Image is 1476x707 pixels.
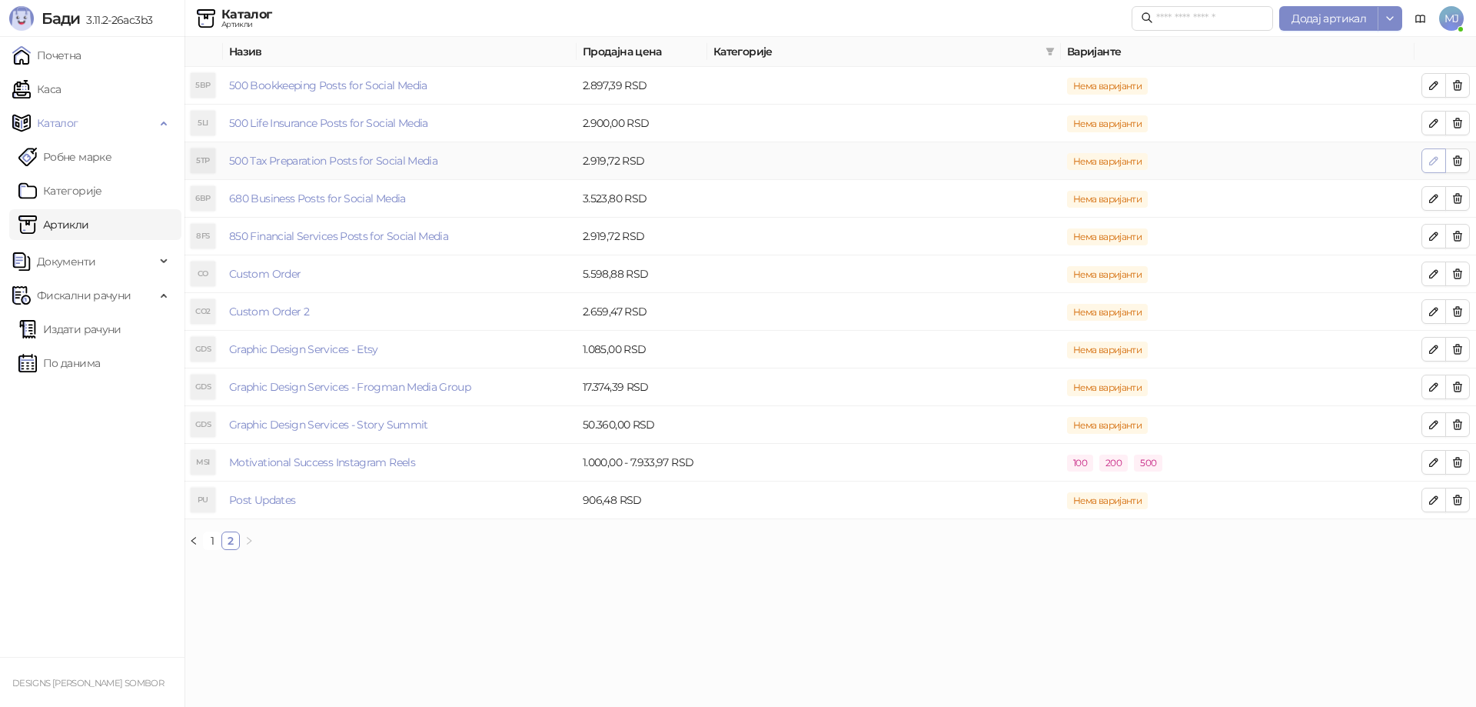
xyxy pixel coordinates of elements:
[229,380,470,394] a: Graphic Design Services - Frogman Media Group
[221,21,272,28] div: Артикли
[244,536,254,545] span: right
[577,67,707,105] td: 2.897,39 RSD
[223,218,577,255] td: 850 Financial Services Posts for Social Media
[12,678,164,689] small: DESIGNS [PERSON_NAME] SOMBOR
[577,293,707,331] td: 2.659,47 RSD
[1067,78,1148,95] span: Нема варијанти
[577,142,707,180] td: 2.919,72 RSD
[37,246,95,277] span: Документи
[229,493,295,507] a: Post Updates
[223,255,577,293] td: Custom Order
[1067,492,1148,509] span: Нема варијанти
[223,37,577,67] th: Назив
[1099,455,1128,472] span: 200
[18,348,100,379] a: По данима
[1134,455,1162,472] span: 500
[1067,417,1148,434] span: Нема варијанти
[1067,191,1148,208] span: Нема варијанти
[223,105,577,142] td: 500 Life Insurance Posts for Social Media
[240,532,258,550] li: Следећа страна
[42,9,80,28] span: Бади
[577,105,707,142] td: 2.900,00 RSD
[229,305,309,318] a: Custom Order 2
[191,375,215,399] div: GDS
[189,536,198,545] span: left
[577,37,707,67] th: Продајна цена
[229,455,415,469] a: Motivational Success Instagram Reels
[223,331,577,369] td: Graphic Design Services - Etsy
[221,8,272,21] div: Каталог
[80,13,152,27] span: 3.11.2-26ac3b3
[223,482,577,519] td: Post Updates
[1067,455,1093,472] span: 100
[37,108,78,138] span: Каталог
[577,180,707,218] td: 3.523,80 RSD
[191,450,215,475] div: MSI
[184,532,203,550] li: Претходна страна
[223,67,577,105] td: 500 Bookkeeping Posts for Social Media
[191,73,215,98] div: 5BP
[191,262,215,286] div: CO
[191,111,215,135] div: 5LI
[229,78,427,92] a: 500 Bookkeeping Posts for Social Media
[37,280,131,311] span: Фискални рачуни
[1067,115,1148,132] span: Нема варијанти
[713,43,1039,60] span: Категорије
[191,186,215,211] div: 6BP
[1067,379,1148,396] span: Нема варијанти
[577,482,707,519] td: 906,48 RSD
[1408,6,1433,31] a: Документација
[229,229,448,243] a: 850 Financial Services Posts for Social Media
[577,255,707,293] td: 5.598,88 RSD
[1279,6,1378,31] button: Додај артикал
[1067,228,1148,245] span: Нема варијанти
[222,532,239,549] a: 2
[1042,40,1058,63] span: filter
[577,369,707,406] td: 17.374,39 RSD
[1061,37,1414,67] th: Варијанте
[1291,12,1366,25] span: Додај артикал
[229,154,437,168] a: 500 Tax Preparation Posts for Social Media
[577,331,707,369] td: 1.085,00 RSD
[223,406,577,444] td: Graphic Design Services - Story Summit
[229,267,301,281] a: Custom Order
[229,342,378,356] a: Graphic Design Services - Etsy
[1067,342,1148,359] span: Нема варијанти
[223,293,577,331] td: Custom Order 2
[221,532,240,550] li: 2
[223,180,577,218] td: 680 Business Posts for Social Media
[1067,266,1148,283] span: Нема варијанти
[1439,6,1464,31] span: MJ
[12,74,61,105] a: Каса
[18,175,102,206] a: Категорије
[12,40,81,71] a: Почетна
[191,337,215,362] div: GDS
[18,209,89,240] a: ArtikliАртикли
[223,369,577,406] td: Graphic Design Services - Frogman Media Group
[229,192,406,205] a: 680 Business Posts for Social Media
[577,406,707,444] td: 50.360,00 RSD
[1045,47,1055,56] span: filter
[577,444,707,482] td: 1.000,00 - 7.933,97 RSD
[191,148,215,173] div: 5TP
[191,299,215,324] div: CO2
[1067,153,1148,170] span: Нема варијанти
[223,142,577,180] td: 500 Tax Preparation Posts for Social Media
[191,488,215,512] div: PU
[18,142,111,172] a: Робне марке
[204,532,221,549] a: 1
[184,532,203,550] button: left
[240,532,258,550] button: right
[203,532,221,550] li: 1
[577,218,707,255] td: 2.919,72 RSD
[223,444,577,482] td: Motivational Success Instagram Reels
[1067,304,1148,321] span: Нема варијанти
[18,314,121,345] a: Издати рачуни
[191,224,215,248] div: 8FS
[197,9,215,28] img: Artikli
[191,412,215,437] div: GDS
[229,418,428,432] a: Graphic Design Services - Story Summit
[229,116,428,130] a: 500 Life Insurance Posts for Social Media
[9,6,34,31] img: Logo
